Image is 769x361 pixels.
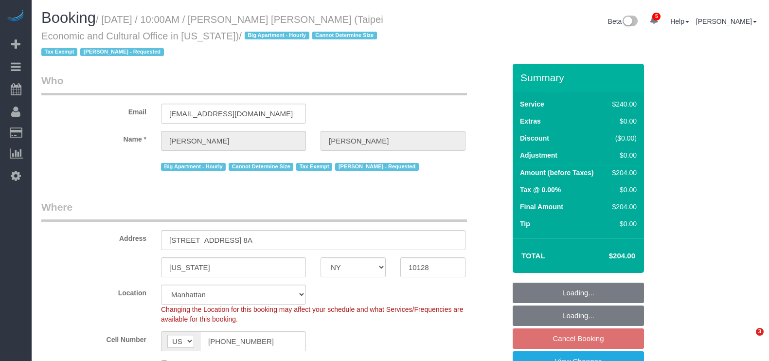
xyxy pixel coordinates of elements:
label: Name * [34,131,154,144]
input: Last Name [321,131,465,151]
h4: $204.00 [580,252,635,260]
label: Adjustment [520,150,557,160]
div: $204.00 [608,202,637,212]
span: Tax Exempt [41,48,77,56]
label: Discount [520,133,549,143]
h3: Summary [520,72,639,83]
div: $0.00 [608,185,637,195]
input: City [161,257,306,277]
legend: Where [41,200,467,222]
span: Big Apartment - Hourly [161,163,226,171]
span: 5 [652,13,661,20]
div: $240.00 [608,99,637,109]
div: $0.00 [608,150,637,160]
span: Tax Exempt [296,163,332,171]
img: Automaid Logo [6,10,25,23]
span: Big Apartment - Hourly [245,32,309,39]
span: [PERSON_NAME] - Requested [80,48,163,56]
span: Changing the Location for this booking may affect your schedule and what Services/Frequencies are... [161,306,464,323]
label: Location [34,285,154,298]
a: [PERSON_NAME] [696,18,757,25]
span: Cannot Determine Size [312,32,377,39]
span: Booking [41,9,96,26]
img: New interface [622,16,638,28]
a: Help [670,18,689,25]
div: $204.00 [608,168,637,178]
label: Tax @ 0.00% [520,185,561,195]
span: Cannot Determine Size [229,163,293,171]
span: 3 [756,328,764,336]
input: Email [161,104,306,124]
span: [PERSON_NAME] - Requested [335,163,418,171]
iframe: Intercom live chat [736,328,759,351]
legend: Who [41,73,467,95]
label: Final Amount [520,202,563,212]
div: $0.00 [608,116,637,126]
input: Cell Number [200,331,306,351]
small: / [DATE] / 10:00AM / [PERSON_NAME] [PERSON_NAME] (Taipei Economic and Cultural Office in [US_STATE]) [41,14,383,58]
label: Tip [520,219,530,229]
label: Cell Number [34,331,154,344]
div: $0.00 [608,219,637,229]
label: Amount (before Taxes) [520,168,593,178]
input: Zip Code [400,257,465,277]
label: Email [34,104,154,117]
div: ($0.00) [608,133,637,143]
label: Address [34,230,154,243]
strong: Total [521,252,545,260]
input: First Name [161,131,306,151]
a: Beta [608,18,638,25]
label: Service [520,99,544,109]
label: Extras [520,116,541,126]
a: 5 [644,10,663,31]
